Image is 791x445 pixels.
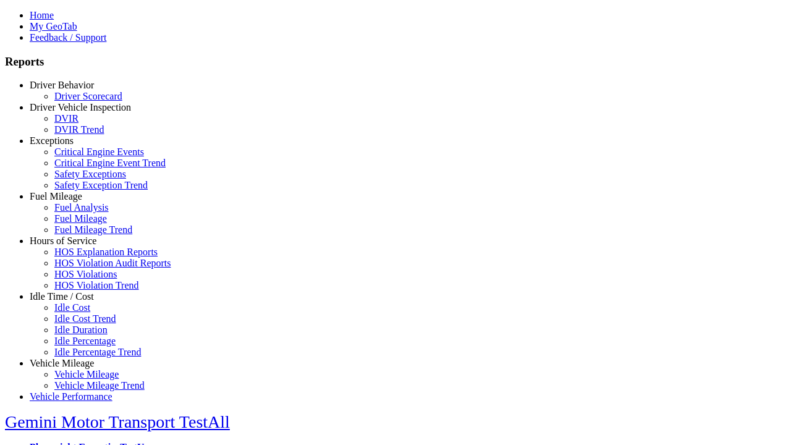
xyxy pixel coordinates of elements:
[54,280,139,290] a: HOS Violation Trend
[30,80,94,90] a: Driver Behavior
[54,158,166,168] a: Critical Engine Event Trend
[30,10,54,20] a: Home
[5,412,230,431] a: Gemini Motor Transport TestAll
[54,213,107,224] a: Fuel Mileage
[54,124,104,135] a: DVIR Trend
[54,113,78,124] a: DVIR
[54,146,144,157] a: Critical Engine Events
[54,380,145,391] a: Vehicle Mileage Trend
[54,302,90,313] a: Idle Cost
[54,247,158,257] a: HOS Explanation Reports
[54,224,132,235] a: Fuel Mileage Trend
[54,169,126,179] a: Safety Exceptions
[30,102,131,112] a: Driver Vehicle Inspection
[30,191,82,201] a: Fuel Mileage
[54,324,108,335] a: Idle Duration
[30,32,106,43] a: Feedback / Support
[30,358,94,368] a: Vehicle Mileage
[30,21,77,32] a: My GeoTab
[54,347,141,357] a: Idle Percentage Trend
[54,369,119,379] a: Vehicle Mileage
[30,135,74,146] a: Exceptions
[54,180,148,190] a: Safety Exception Trend
[30,235,96,246] a: Hours of Service
[30,291,94,302] a: Idle Time / Cost
[54,258,171,268] a: HOS Violation Audit Reports
[54,269,117,279] a: HOS Violations
[54,313,116,324] a: Idle Cost Trend
[54,202,109,213] a: Fuel Analysis
[5,55,786,69] h3: Reports
[30,391,112,402] a: Vehicle Performance
[54,336,116,346] a: Idle Percentage
[54,91,122,101] a: Driver Scorecard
